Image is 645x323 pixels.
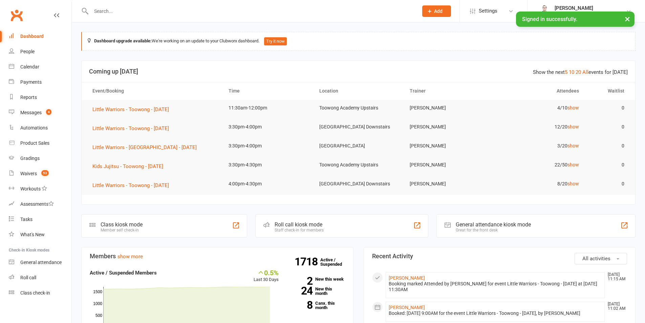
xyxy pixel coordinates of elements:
h3: Recent Activity [372,253,627,260]
a: Workouts [9,181,71,197]
button: Try it now [264,37,287,45]
div: Staff check-in for members [275,228,324,233]
strong: 24 [289,286,313,296]
button: Little Warriors - Toowong - [DATE] [92,181,174,189]
a: Calendar [9,59,71,75]
span: Little Warriors - Toowong - [DATE] [92,125,169,132]
a: show more [117,254,143,260]
a: Waivers 53 [9,166,71,181]
div: Reports [20,95,37,100]
div: Product Sales [20,140,49,146]
div: Booked: [DATE] 9:00AM for the event Little Warriors - Toowong - [DATE], by [PERSON_NAME] [389,310,602,316]
div: Roll call [20,275,36,280]
a: Product Sales [9,136,71,151]
span: Signed in successfully. [522,16,577,22]
a: Payments [9,75,71,90]
div: Workouts [20,186,41,191]
div: Messages [20,110,42,115]
button: Kids Jujitsu - Toowong - [DATE] [92,162,168,170]
a: [PERSON_NAME] [389,275,425,281]
a: [PERSON_NAME] [389,305,425,310]
a: Clubworx [8,7,25,24]
span: All activities [582,256,610,262]
td: [PERSON_NAME] [404,138,494,154]
div: Waivers [20,171,37,176]
td: 3:30pm-4:00pm [222,138,313,154]
td: 0 [585,176,630,192]
a: 20 [576,69,581,75]
div: Great for the front desk [456,228,531,233]
td: 0 [585,138,630,154]
a: People [9,44,71,59]
a: All [582,69,588,75]
a: Tasks [9,212,71,227]
a: 2New this week [289,277,345,281]
div: General attendance kiosk mode [456,221,531,228]
a: Roll call [9,270,71,285]
span: Little Warriors - Toowong - [DATE] [92,182,169,188]
a: 5 [565,69,567,75]
div: General attendance [20,260,62,265]
td: [PERSON_NAME] [404,176,494,192]
td: 11:30am-12:00pm [222,100,313,116]
th: Trainer [404,82,494,100]
span: 4 [46,109,51,115]
div: Class check-in [20,290,50,296]
div: Tasks [20,217,33,222]
strong: Active / Suspended Members [90,270,157,276]
div: 0.5% [254,269,279,276]
a: Dashboard [9,29,71,44]
td: Toowong Academy Upstairs [313,100,404,116]
div: [PERSON_NAME] [555,5,626,11]
div: People [20,49,35,54]
span: Little Warriors - Toowong - [DATE] [92,106,169,113]
div: Class kiosk mode [101,221,143,228]
div: Automations [20,125,48,130]
span: Settings [479,3,497,19]
a: What's New [9,227,71,242]
a: show [567,162,579,167]
td: 3:30pm-4:00pm [222,119,313,135]
td: 0 [585,100,630,116]
div: Calendar [20,64,39,69]
span: Little Warriors - [GEOGRAPHIC_DATA] - [DATE] [92,144,197,150]
td: [PERSON_NAME] [404,100,494,116]
input: Search... [89,6,413,16]
strong: 1718 [295,257,320,267]
button: Little Warriors - Toowong - [DATE] [92,105,174,114]
td: 12/20 [494,119,585,135]
h3: Members [90,253,345,260]
td: 22/50 [494,157,585,173]
div: Payments [20,79,42,85]
div: Assessments [20,201,54,207]
th: Attendees [494,82,585,100]
time: [DATE] 11:15 AM [604,272,627,281]
td: Toowong Academy Upstairs [313,157,404,173]
a: 24New this month [289,287,345,296]
td: 0 [585,119,630,135]
td: 4/10 [494,100,585,116]
button: All activities [575,253,627,264]
time: [DATE] 11:02 AM [604,302,627,311]
div: We're working on an update to your Clubworx dashboard. [81,32,636,51]
button: × [621,12,633,26]
a: Messages 4 [9,105,71,120]
td: [PERSON_NAME] [404,119,494,135]
td: 4:00pm-4:30pm [222,176,313,192]
th: Time [222,82,313,100]
div: Dashboard [20,34,44,39]
img: thumb_image1644660699.png [538,4,551,18]
strong: Dashboard upgrade available: [94,38,152,43]
button: Little Warriors - Toowong - [DATE] [92,124,174,133]
td: 8/20 [494,176,585,192]
div: Show the next events for [DATE] [533,68,628,76]
span: Kids Jujitsu - Toowong - [DATE] [92,163,163,169]
th: Event/Booking [86,82,222,100]
a: Automations [9,120,71,136]
div: Member self check-in [101,228,143,233]
a: Reports [9,90,71,105]
span: 53 [41,170,49,176]
a: 1718Active / Suspended [320,253,350,271]
a: Class kiosk mode [9,285,71,301]
th: Waitlist [585,82,630,100]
